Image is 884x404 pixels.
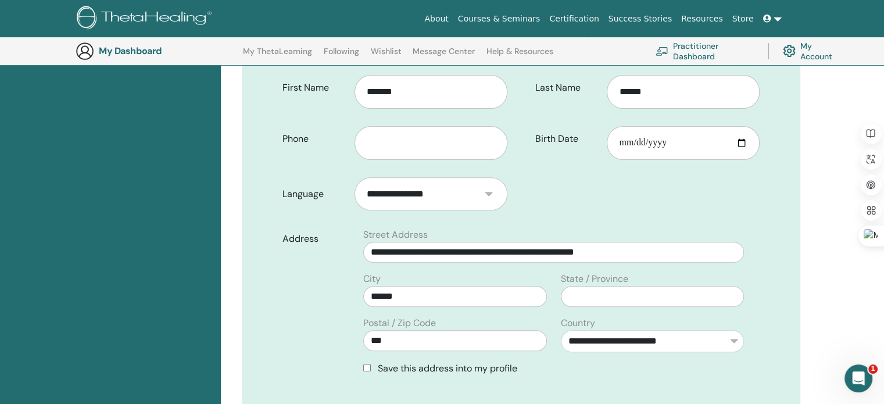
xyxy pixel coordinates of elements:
[453,8,545,30] a: Courses & Seminars
[604,8,677,30] a: Success Stories
[77,6,216,32] img: logo.png
[677,8,728,30] a: Resources
[783,38,842,64] a: My Account
[783,42,796,60] img: cog.svg
[274,77,355,99] label: First Name
[243,47,312,65] a: My ThetaLearning
[561,272,628,286] label: State / Province
[656,38,754,64] a: Practitioner Dashboard
[420,8,453,30] a: About
[561,316,595,330] label: Country
[324,47,359,65] a: Following
[844,364,872,392] iframe: Intercom live chat
[363,272,381,286] label: City
[728,8,758,30] a: Store
[413,47,475,65] a: Message Center
[378,362,517,374] span: Save this address into my profile
[274,228,356,250] label: Address
[274,128,355,150] label: Phone
[868,364,878,374] span: 1
[656,47,668,56] img: chalkboard-teacher.svg
[76,42,94,60] img: generic-user-icon.jpg
[486,47,553,65] a: Help & Resources
[363,228,428,242] label: Street Address
[371,47,402,65] a: Wishlist
[545,8,603,30] a: Certification
[99,45,215,56] h3: My Dashboard
[527,128,607,150] label: Birth Date
[363,316,436,330] label: Postal / Zip Code
[527,77,607,99] label: Last Name
[274,183,355,205] label: Language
